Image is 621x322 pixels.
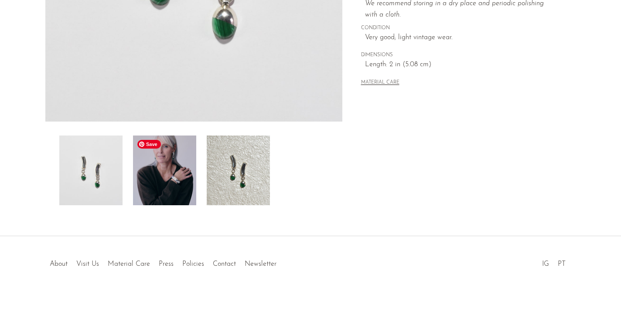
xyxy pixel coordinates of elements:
[108,261,150,268] a: Material Care
[45,254,281,270] ul: Quick links
[50,261,68,268] a: About
[558,261,566,268] a: PT
[182,261,204,268] a: Policies
[137,140,161,149] span: Save
[213,261,236,268] a: Contact
[538,254,570,270] ul: Social Medias
[361,51,557,59] span: DIMENSIONS
[542,261,549,268] a: IG
[76,261,99,268] a: Visit Us
[159,261,174,268] a: Press
[207,136,270,205] img: Mexico Malachite Earrings
[361,24,557,32] span: CONDITION
[365,32,557,44] span: Very good; light vintage wear.
[365,59,557,71] span: Length: 2 in (5.08 cm)
[59,136,123,205] img: Mexico Malachite Earrings
[133,136,196,205] img: Mexico Malachite Earrings
[361,80,399,86] button: MATERIAL CARE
